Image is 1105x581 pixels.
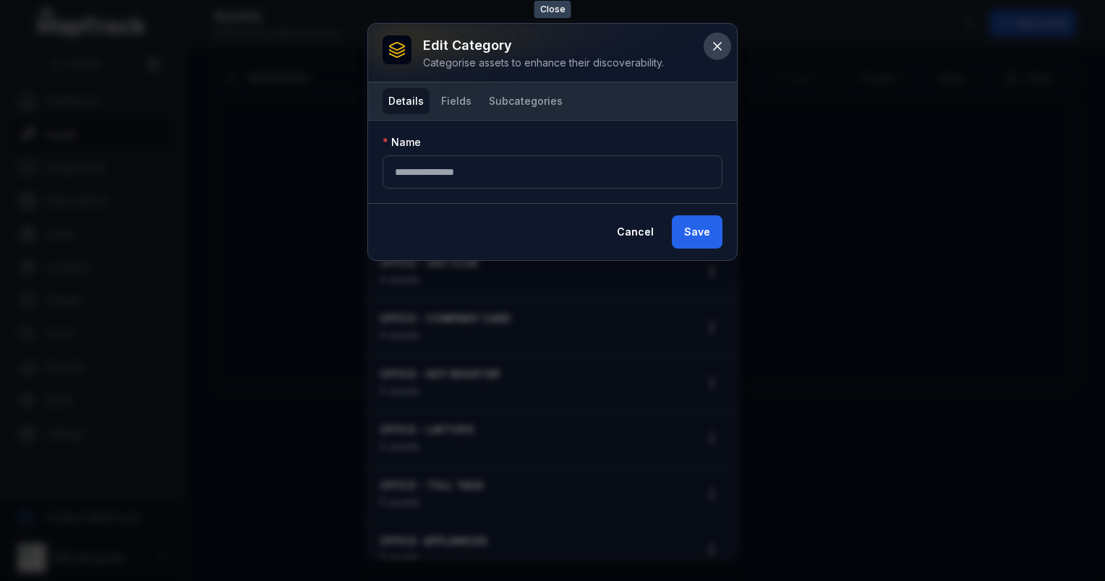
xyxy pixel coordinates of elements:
button: Cancel [605,215,666,249]
h3: Edit category [423,35,664,56]
button: Save [672,215,722,249]
button: Subcategories [483,88,568,114]
label: Name [383,135,421,150]
div: Categorise assets to enhance their discoverability. [423,56,664,70]
span: Close [534,1,571,18]
button: Fields [435,88,477,114]
button: Details [383,88,430,114]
